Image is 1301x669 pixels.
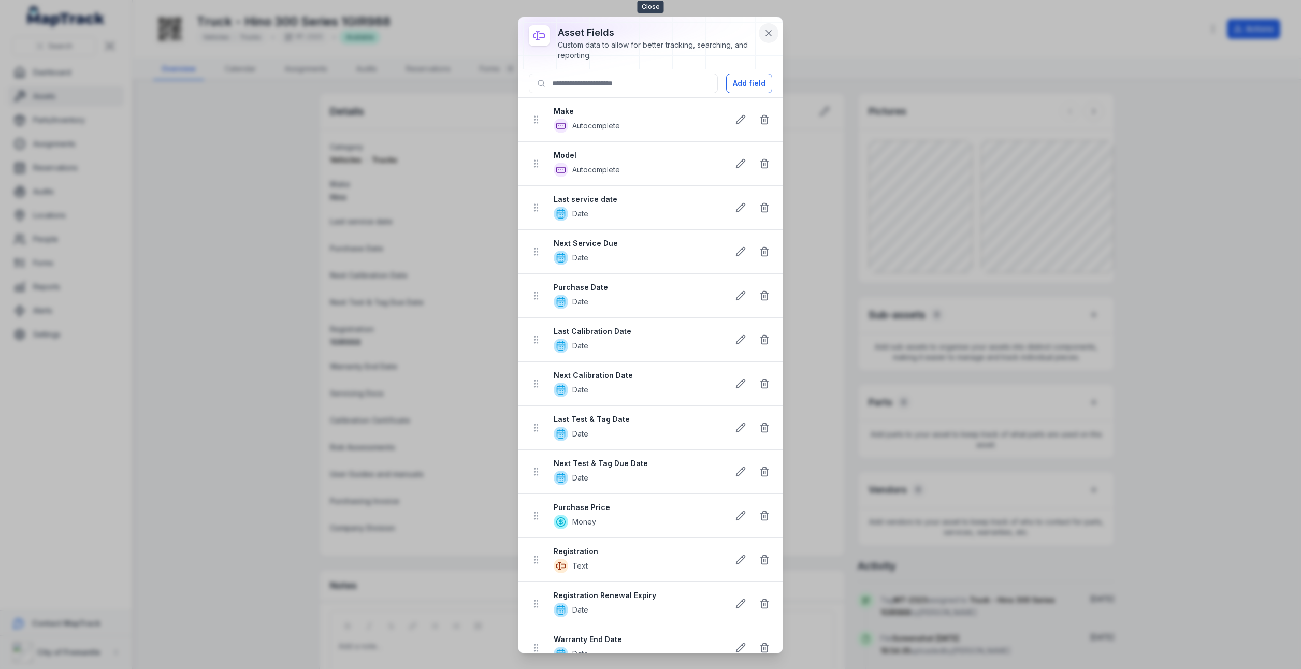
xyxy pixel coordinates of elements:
[572,341,588,351] span: Date
[638,1,664,13] span: Close
[572,209,588,219] span: Date
[554,106,720,117] strong: Make
[554,282,720,293] strong: Purchase Date
[572,517,596,527] span: Money
[572,649,588,659] span: Date
[554,238,720,249] strong: Next Service Due
[572,385,588,395] span: Date
[554,590,720,601] strong: Registration Renewal Expiry
[554,194,720,205] strong: Last service date
[572,253,588,263] span: Date
[554,326,720,337] strong: Last Calibration Date
[572,165,620,175] span: Autocomplete
[554,414,720,425] strong: Last Test & Tag Date
[558,25,756,40] h3: asset fields
[572,605,588,615] span: Date
[572,121,620,131] span: Autocomplete
[558,40,756,61] div: Custom data to allow for better tracking, searching, and reporting.
[572,561,588,571] span: Text
[554,150,720,161] strong: Model
[572,429,588,439] span: Date
[554,370,720,381] strong: Next Calibration Date
[572,297,588,307] span: Date
[572,473,588,483] span: Date
[554,458,720,469] strong: Next Test & Tag Due Date
[554,502,720,513] strong: Purchase Price
[554,634,720,645] strong: Warranty End Date
[554,546,720,557] strong: Registration
[726,74,772,93] button: Add field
